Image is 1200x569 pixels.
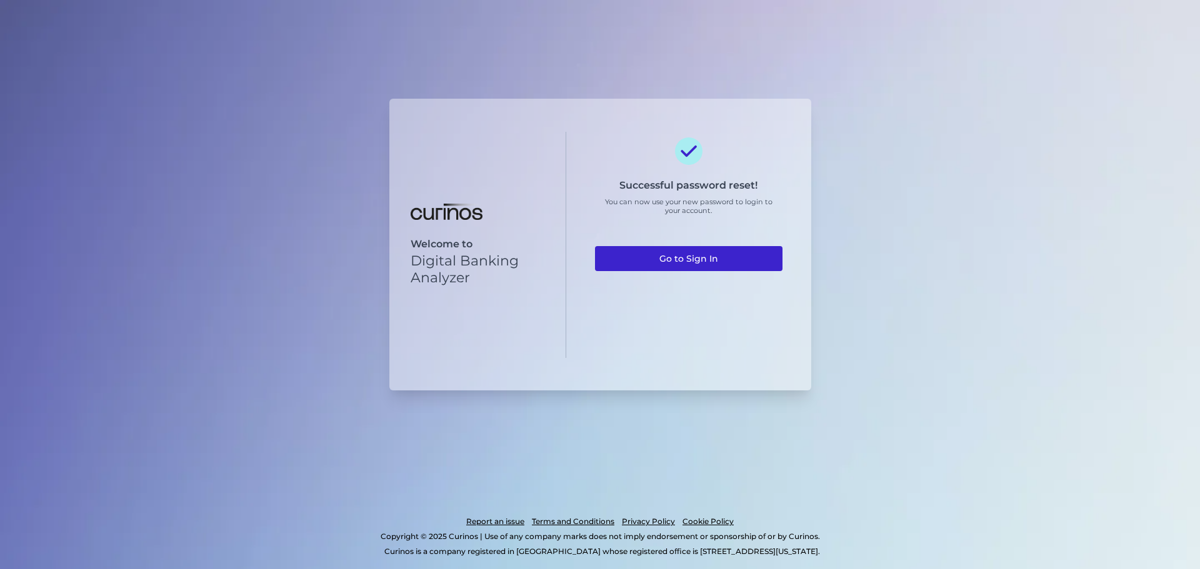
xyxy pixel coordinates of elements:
a: Report an issue [466,514,524,529]
p: Welcome to [411,238,545,250]
a: Cookie Policy [682,514,734,529]
a: Terms and Conditions [532,514,614,529]
img: Digital Banking Analyzer [411,204,482,220]
a: Go to Sign In [595,246,782,271]
h3: Successful password reset! [619,179,757,191]
a: Privacy Policy [622,514,675,529]
p: Copyright © 2025 Curinos | Use of any company marks does not imply endorsement or sponsorship of ... [61,529,1139,544]
p: You can now use your new password to login to your account. [595,197,782,215]
p: Digital Banking Analyzer [411,252,545,286]
p: Curinos is a company registered in [GEOGRAPHIC_DATA] whose registered office is [STREET_ADDRESS][... [65,544,1139,559]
